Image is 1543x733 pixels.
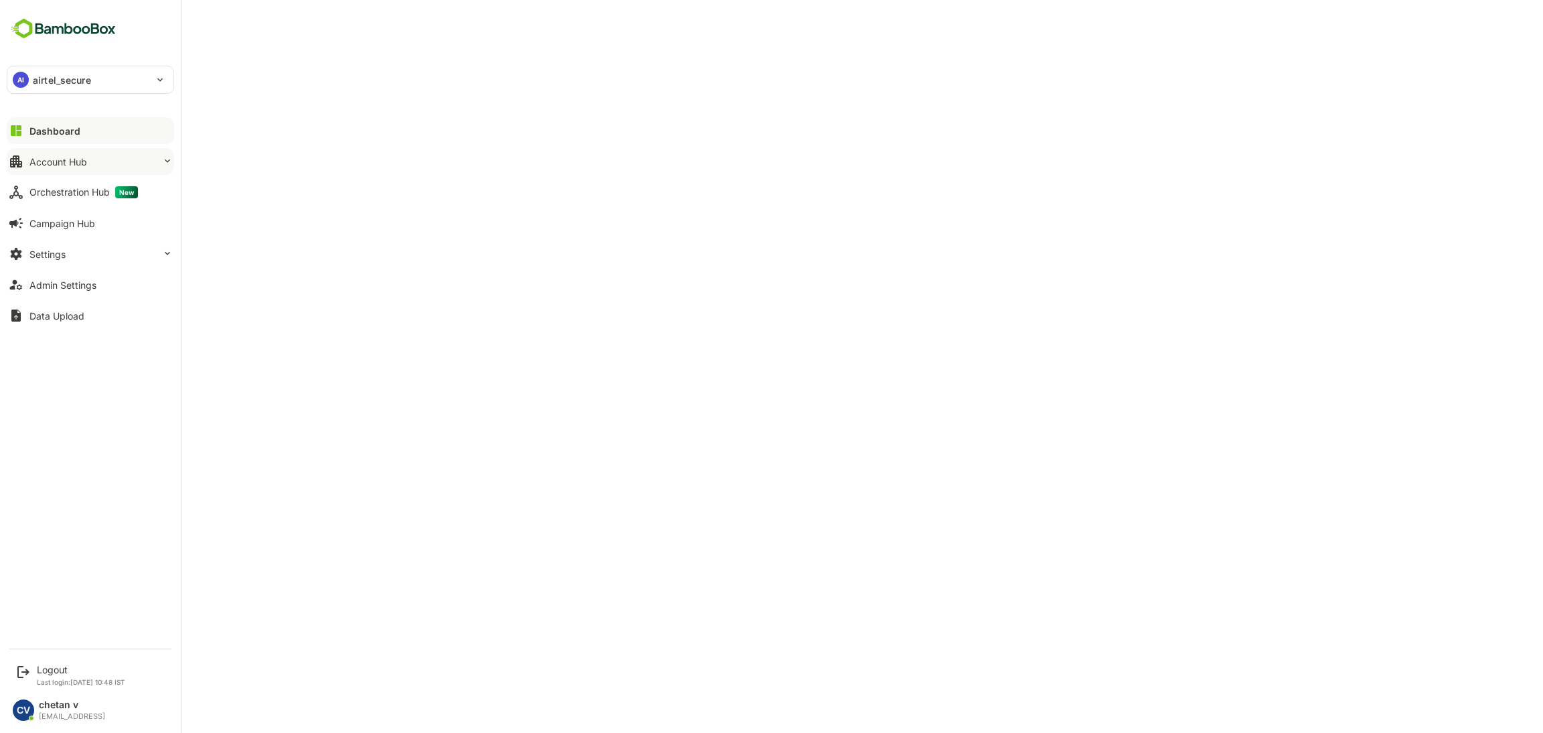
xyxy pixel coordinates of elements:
div: Orchestration Hub [29,186,138,198]
div: chetan v [39,699,105,711]
div: [EMAIL_ADDRESS] [39,712,105,721]
p: Last login: [DATE] 10:48 IST [37,678,125,686]
div: Data Upload [29,310,84,322]
div: AIairtel_secure [7,66,173,93]
button: Account Hub [7,148,174,175]
div: CV [13,699,34,721]
div: Campaign Hub [29,218,95,229]
p: airtel_secure [33,73,91,87]
div: Logout [37,664,125,675]
div: Admin Settings [29,279,96,291]
span: New [115,186,138,198]
div: AI [13,72,29,88]
button: Admin Settings [7,271,174,298]
div: Dashboard [29,125,80,137]
button: Dashboard [7,117,174,144]
button: Campaign Hub [7,210,174,237]
button: Orchestration HubNew [7,179,174,206]
img: BambooboxFullLogoMark.5f36c76dfaba33ec1ec1367b70bb1252.svg [7,16,120,42]
button: Settings [7,241,174,267]
div: Account Hub [29,156,87,168]
button: Data Upload [7,302,174,329]
div: Settings [29,249,66,260]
